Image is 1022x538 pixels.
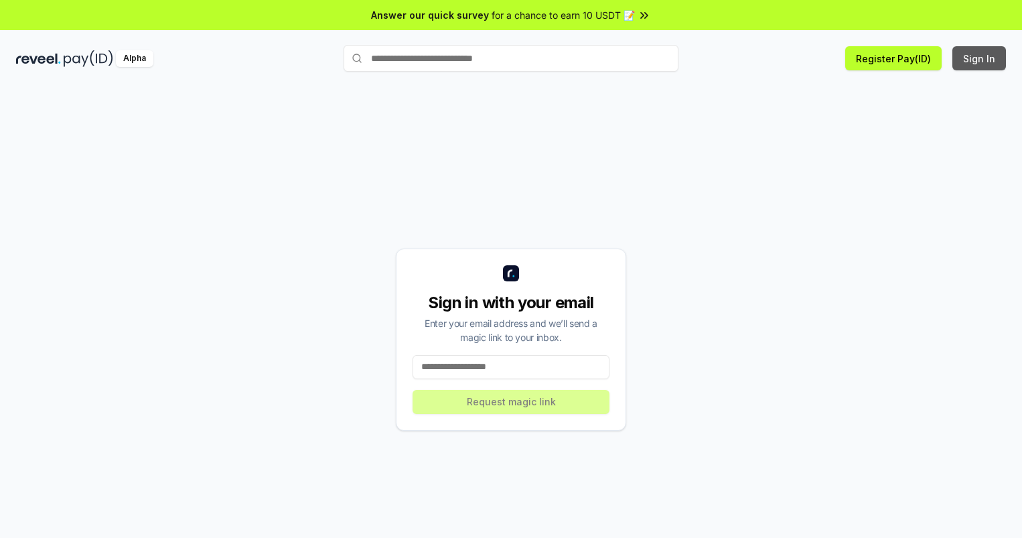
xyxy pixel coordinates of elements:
[492,8,635,22] span: for a chance to earn 10 USDT 📝
[371,8,489,22] span: Answer our quick survey
[845,46,942,70] button: Register Pay(ID)
[116,50,153,67] div: Alpha
[413,292,609,314] div: Sign in with your email
[16,50,61,67] img: reveel_dark
[952,46,1006,70] button: Sign In
[413,316,609,344] div: Enter your email address and we’ll send a magic link to your inbox.
[503,265,519,281] img: logo_small
[64,50,113,67] img: pay_id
